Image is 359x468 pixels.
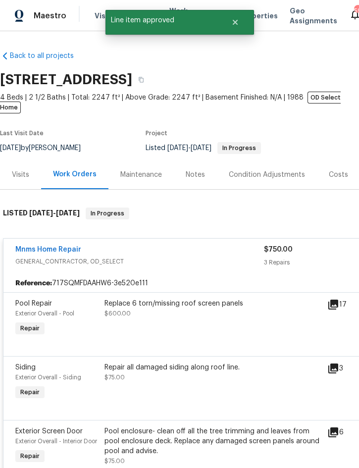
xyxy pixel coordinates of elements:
span: Line item approved [105,10,219,31]
div: Maintenance [120,170,162,180]
span: $75.00 [104,374,125,380]
span: [DATE] [56,209,80,216]
div: Costs [329,170,348,180]
span: Listed [146,145,261,152]
span: $600.00 [104,311,131,316]
span: In Progress [218,145,260,151]
span: - [167,145,211,152]
span: Repair [16,323,44,333]
span: Exterior Overall - Siding [15,374,81,380]
div: Replace 6 torn/missing roof screen panels [104,299,321,309]
span: Pool Repair [15,300,52,307]
button: Copy Address [132,71,150,89]
h6: LISTED [3,208,80,219]
span: Geo Assignments [290,6,337,26]
span: Siding [15,364,36,371]
span: Maestro [34,11,66,21]
div: Pool enclosure- clean off all the tree trimming and leaves from pool enclosure deck. Replace any ... [104,426,321,456]
span: [DATE] [191,145,211,152]
span: - [29,209,80,216]
span: Repair [16,387,44,397]
div: Condition Adjustments [229,170,305,180]
span: $75.00 [104,458,125,464]
span: Exterior Overall - Pool [15,311,74,316]
span: GENERAL_CONTRACTOR, OD_SELECT [15,257,264,266]
span: Properties [239,11,278,21]
span: [DATE] [29,209,53,216]
span: Visits [95,11,115,21]
a: Mnms Home Repair [15,246,81,253]
span: In Progress [87,208,128,218]
div: Visits [12,170,29,180]
button: Close [219,12,252,32]
b: Reference: [15,278,52,288]
span: Work Orders [169,6,195,26]
span: [DATE] [167,145,188,152]
div: Repair all damaged siding along roof line. [104,363,321,372]
span: Exterior Overall - Interior Door [15,438,97,444]
div: Work Orders [53,169,97,179]
span: Project [146,130,167,136]
span: Repair [16,451,44,461]
div: Notes [186,170,205,180]
span: Exterior Screen Door [15,428,83,435]
span: $750.00 [264,246,293,253]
